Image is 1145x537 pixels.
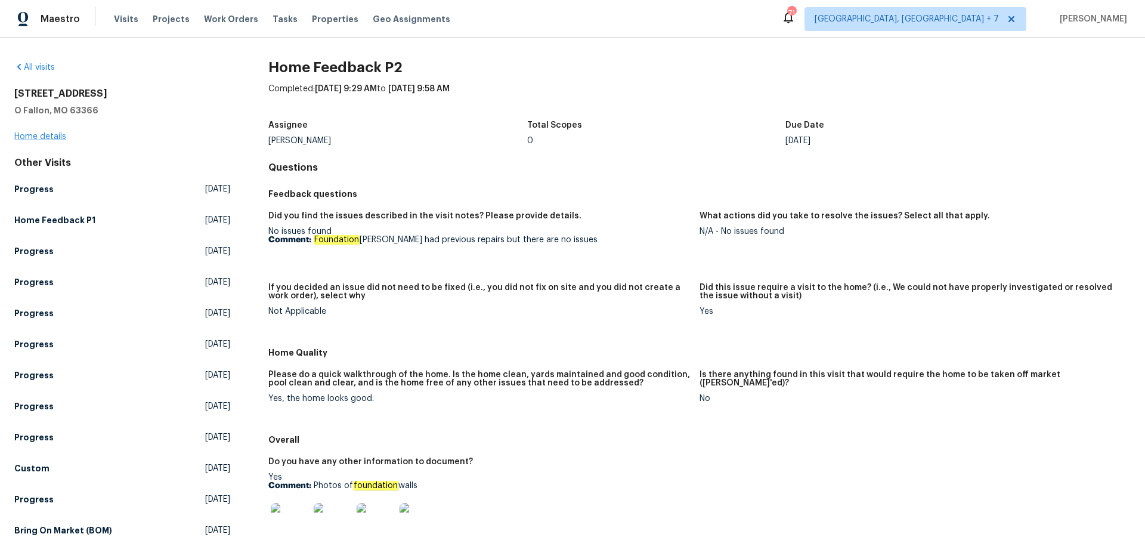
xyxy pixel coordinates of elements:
[268,137,527,145] div: [PERSON_NAME]
[205,524,230,536] span: [DATE]
[14,462,49,474] h5: Custom
[14,271,230,293] a: Progress[DATE]
[268,236,690,244] p: [PERSON_NAME] had previous repairs but there are no issues
[1055,13,1127,25] span: [PERSON_NAME]
[14,276,54,288] h5: Progress
[268,394,690,403] div: Yes, the home looks good.
[268,83,1131,114] div: Completed: to
[527,121,582,129] h5: Total Scopes
[785,137,1044,145] div: [DATE]
[14,63,55,72] a: All visits
[205,369,230,381] span: [DATE]
[268,227,690,244] div: No issues found
[14,214,95,226] h5: Home Feedback P1
[315,85,377,93] span: [DATE] 9:29 AM
[700,212,990,220] h5: What actions did you take to resolve the issues? Select all that apply.
[700,283,1121,300] h5: Did this issue require a visit to the home? (i.e., We could not have properly investigated or res...
[14,489,230,510] a: Progress[DATE]
[14,240,230,262] a: Progress[DATE]
[373,13,450,25] span: Geo Assignments
[268,162,1131,174] h4: Questions
[41,13,80,25] span: Maestro
[205,183,230,195] span: [DATE]
[268,283,690,300] h5: If you decided an issue did not need to be fixed (i.e., you did not fix on site and you did not c...
[205,338,230,350] span: [DATE]
[14,493,54,505] h5: Progress
[205,276,230,288] span: [DATE]
[14,427,230,448] a: Progress[DATE]
[14,334,230,355] a: Progress[DATE]
[14,245,54,257] h5: Progress
[14,365,230,386] a: Progress[DATE]
[14,303,230,324] a: Progress[DATE]
[14,132,66,141] a: Home details
[785,121,824,129] h5: Due Date
[14,431,54,443] h5: Progress
[205,462,230,474] span: [DATE]
[312,13,358,25] span: Properties
[205,214,230,226] span: [DATE]
[787,7,796,19] div: 71
[700,371,1121,387] h5: Is there anything found in this visit that would require the home to be taken off market ([PERSON...
[205,245,230,257] span: [DATE]
[268,482,311,490] b: Comment:
[353,481,398,490] em: foundation
[14,157,230,169] div: Other Visits
[268,434,1131,446] h5: Overall
[268,188,1131,200] h5: Feedback questions
[14,400,54,412] h5: Progress
[205,431,230,443] span: [DATE]
[700,394,1121,403] div: No
[14,396,230,417] a: Progress[DATE]
[268,458,473,466] h5: Do you have any other information to document?
[268,61,1131,73] h2: Home Feedback P2
[268,347,1131,359] h5: Home Quality
[268,236,311,244] b: Comment:
[204,13,258,25] span: Work Orders
[14,209,230,231] a: Home Feedback P1[DATE]
[14,178,230,200] a: Progress[DATE]
[205,493,230,505] span: [DATE]
[700,227,1121,236] div: N/A - No issues found
[273,15,298,23] span: Tasks
[205,307,230,319] span: [DATE]
[205,400,230,412] span: [DATE]
[14,307,54,319] h5: Progress
[14,88,230,100] h2: [STREET_ADDRESS]
[268,307,690,316] div: Not Applicable
[268,212,581,220] h5: Did you find the issues described in the visit notes? Please provide details.
[815,13,999,25] span: [GEOGRAPHIC_DATA], [GEOGRAPHIC_DATA] + 7
[14,524,112,536] h5: Bring On Market (BOM)
[700,307,1121,316] div: Yes
[268,482,690,490] p: Photos of walls
[268,371,690,387] h5: Please do a quick walkthrough of the home. Is the home clean, yards maintained and good condition...
[527,137,786,145] div: 0
[153,13,190,25] span: Projects
[314,235,360,245] em: Foundation
[14,369,54,381] h5: Progress
[388,85,450,93] span: [DATE] 9:58 AM
[14,183,54,195] h5: Progress
[268,121,308,129] h5: Assignee
[114,13,138,25] span: Visits
[14,458,230,479] a: Custom[DATE]
[14,104,230,116] h5: O Fallon, MO 63366
[14,338,54,350] h5: Progress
